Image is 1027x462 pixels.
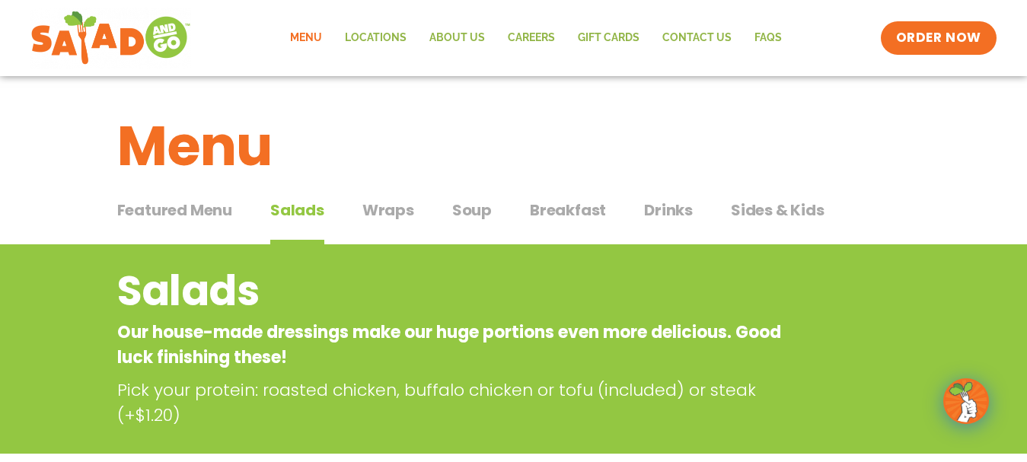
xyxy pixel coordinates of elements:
[117,320,788,370] p: Our house-made dressings make our huge portions even more delicious. Good luck finishing these!
[881,21,997,55] a: ORDER NOW
[566,21,651,56] a: GIFT CARDS
[117,378,795,428] p: Pick your protein: roasted chicken, buffalo chicken or tofu (included) or steak (+$1.20)
[117,199,232,221] span: Featured Menu
[644,199,693,221] span: Drinks
[279,21,793,56] nav: Menu
[333,21,418,56] a: Locations
[117,105,911,187] h1: Menu
[279,21,333,56] a: Menu
[496,21,566,56] a: Careers
[270,199,324,221] span: Salads
[743,21,793,56] a: FAQs
[418,21,496,56] a: About Us
[30,8,191,69] img: new-SAG-logo-768×292
[117,260,788,322] h2: Salads
[117,193,911,245] div: Tabbed content
[651,21,743,56] a: Contact Us
[362,199,414,221] span: Wraps
[896,29,981,47] span: ORDER NOW
[530,199,606,221] span: Breakfast
[945,380,987,422] img: wpChatIcon
[452,199,492,221] span: Soup
[731,199,824,221] span: Sides & Kids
